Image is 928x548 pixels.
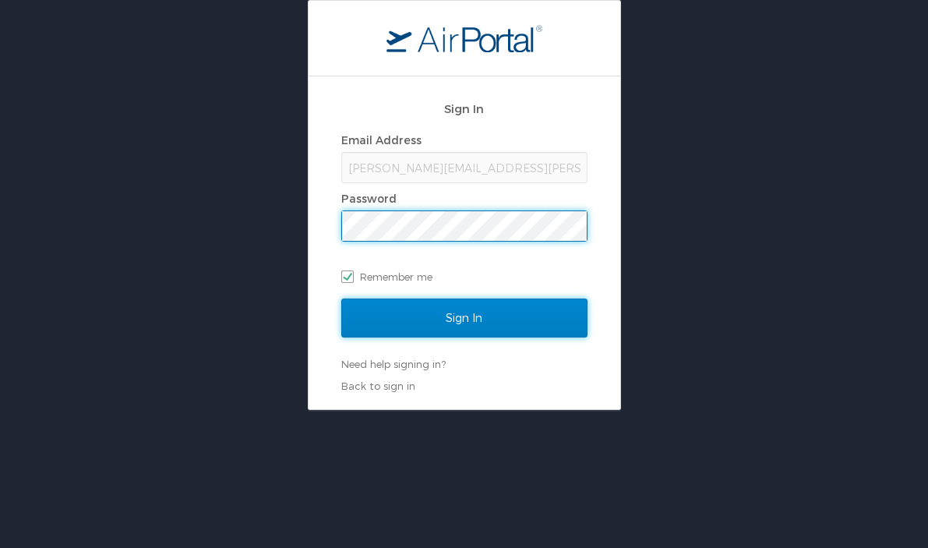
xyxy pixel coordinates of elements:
[341,133,422,147] label: Email Address
[341,380,415,392] a: Back to sign in
[341,299,587,338] input: Sign In
[386,24,542,52] img: logo
[341,358,446,370] a: Need help signing in?
[341,100,587,118] h2: Sign In
[341,192,397,205] label: Password
[341,265,587,288] label: Remember me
